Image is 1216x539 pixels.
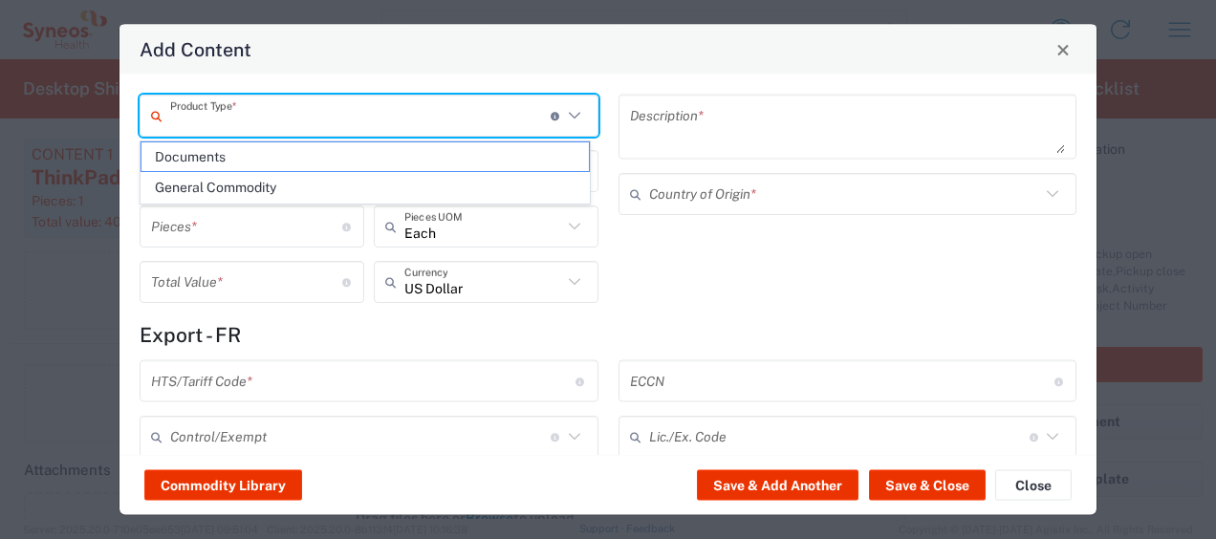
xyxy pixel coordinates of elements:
h4: Export - FR [140,323,1076,347]
button: Close [1050,36,1076,63]
button: Close [995,470,1072,501]
button: Save & Close [869,470,986,501]
button: Commodity Library [144,470,302,501]
h4: Add Content [140,35,251,63]
span: General Commodity [141,173,589,203]
span: Documents [141,142,589,172]
button: Save & Add Another [697,470,858,501]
